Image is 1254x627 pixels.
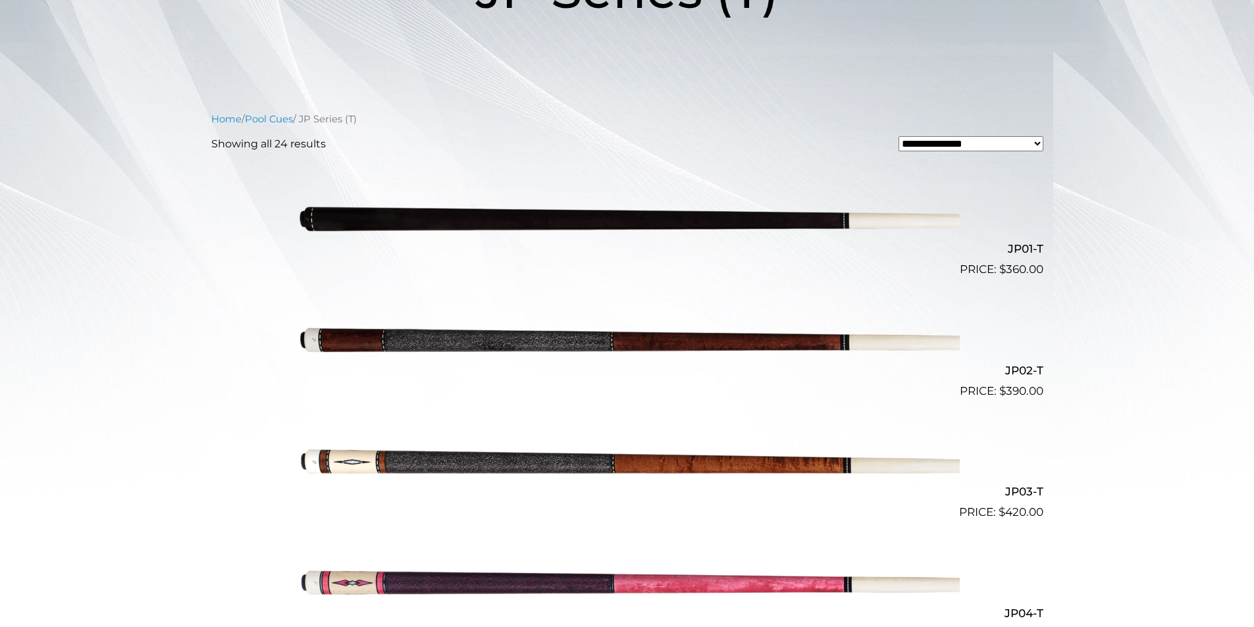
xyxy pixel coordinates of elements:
[999,505,1005,518] span: $
[211,480,1043,504] h2: JP03-T
[245,113,293,125] a: Pool Cues
[211,405,1043,521] a: JP03-T $420.00
[211,284,1043,399] a: JP02-T $390.00
[211,112,1043,126] nav: Breadcrumb
[295,405,960,516] img: JP03-T
[999,384,1006,397] span: $
[211,601,1043,625] h2: JP04-T
[295,284,960,394] img: JP02-T
[899,136,1043,151] select: Shop order
[999,384,1043,397] bdi: 390.00
[211,113,242,125] a: Home
[295,163,960,273] img: JP01-T
[211,358,1043,382] h2: JP02-T
[999,263,1043,276] bdi: 360.00
[211,163,1043,278] a: JP01-T $360.00
[211,136,326,152] p: Showing all 24 results
[999,263,1006,276] span: $
[211,237,1043,261] h2: JP01-T
[999,505,1043,518] bdi: 420.00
